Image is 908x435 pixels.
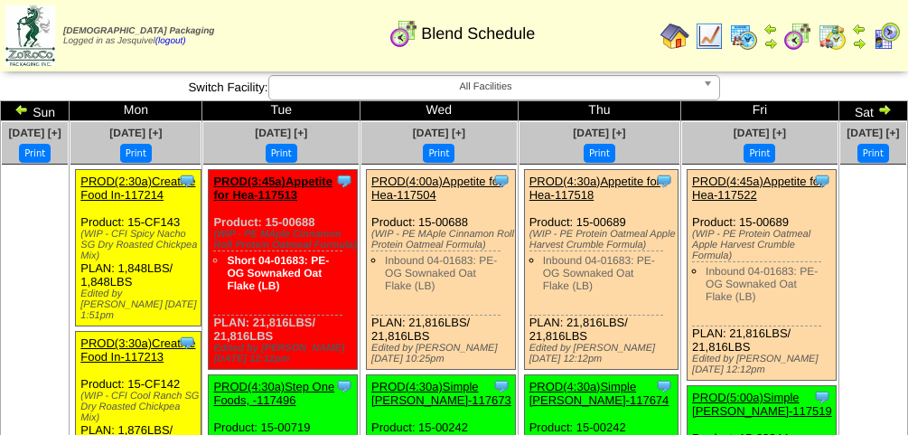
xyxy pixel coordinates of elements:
a: PROD(4:30a)Step One Foods, -117496 [213,380,334,407]
a: Inbound 04-01683: PE-OG Sownaked Oat Flake (LB) [385,254,497,292]
div: (WIP - PE Protein Oatmeal Apple Harvest Crumble Formula) [692,229,836,261]
div: (WIP - CFI Cool Ranch SG Dry Roasted Chickpea Mix) [80,391,200,423]
button: Print [744,144,775,163]
img: arrowleft.gif [14,102,29,117]
img: Tooltip [335,172,353,190]
a: [DATE] [+] [255,127,307,139]
div: Edited by [PERSON_NAME] [DATE] 10:25pm [371,343,515,364]
img: Tooltip [813,388,831,406]
a: Inbound 04-01683: PE-OG Sownaked Oat Flake (LB) [543,254,655,292]
img: Tooltip [492,377,510,395]
a: PROD(4:30a)Appetite for Hea-117518 [529,175,660,202]
button: Print [857,144,889,163]
img: arrowright.gif [852,36,866,51]
img: Tooltip [178,334,196,352]
div: Product: 15-00688 PLAN: 21,816LBS / 21,816LBS [209,170,358,370]
a: PROD(4:30a)Simple [PERSON_NAME]-117673 [371,380,511,407]
div: (WIP - PE MAple Cinnamon Roll Protein Oatmeal Formula) [213,229,357,251]
span: Logged in as Jesquivel [63,26,214,46]
button: Print [266,144,297,163]
div: (WIP - PE MAple Cinnamon Roll Protein Oatmeal Formula) [371,229,515,251]
td: Mon [70,101,202,121]
a: Inbound 04-01683: PE-OG Sownaked Oat Flake (LB) [706,265,818,303]
img: calendarblend.gif [783,22,812,51]
td: Wed [360,101,519,121]
a: PROD(3:30a)Creative Food In-117213 [80,336,195,364]
td: Fri [681,101,839,121]
div: (WIP - CFI Spicy Nacho SG Dry Roasted Chickpea Mix) [80,229,200,261]
img: calendarinout.gif [818,22,847,51]
a: (logout) [155,36,186,46]
img: Tooltip [178,172,196,190]
a: PROD(5:00a)Simple [PERSON_NAME]-117519 [692,391,832,418]
img: arrowleft.gif [763,22,778,36]
img: Tooltip [655,377,673,395]
img: calendarblend.gif [389,19,418,48]
a: [DATE] [+] [734,127,786,139]
div: Product: 15-00688 PLAN: 21,816LBS / 21,816LBS [367,170,516,370]
button: Print [120,144,152,163]
div: Edited by [PERSON_NAME] [DATE] 12:12pm [529,343,678,364]
td: Sun [1,101,70,121]
a: Short 04-01683: PE-OG Sownaked Oat Flake (LB) [227,254,329,292]
img: Tooltip [335,377,353,395]
button: Print [584,144,615,163]
img: Tooltip [813,172,831,190]
img: Tooltip [655,172,673,190]
div: Edited by [PERSON_NAME] [DATE] 12:12pm [213,343,357,364]
td: Sat [838,101,907,121]
img: zoroco-logo-small.webp [5,5,55,66]
span: All Facilities [276,76,696,98]
div: Product: 15-00689 PLAN: 21,816LBS / 21,816LBS [524,170,678,370]
a: PROD(4:45a)Appetite for Hea-117522 [692,175,823,202]
a: PROD(2:30a)Creative Food In-117214 [80,175,195,202]
a: [DATE] [+] [9,127,61,139]
td: Tue [202,101,360,121]
img: calendarprod.gif [729,22,758,51]
a: PROD(3:45a)Appetite for Hea-117513 [213,175,332,202]
a: [DATE] [+] [109,127,162,139]
div: Edited by [PERSON_NAME] [DATE] 1:51pm [80,288,200,321]
a: [DATE] [+] [847,127,899,139]
a: [DATE] [+] [573,127,625,139]
a: PROD(4:30a)Simple [PERSON_NAME]-117674 [529,380,669,407]
div: Product: 15-CF143 PLAN: 1,848LBS / 1,848LBS [76,170,201,326]
img: calendarcustomer.gif [872,22,901,51]
div: Edited by [PERSON_NAME] [DATE] 12:12pm [692,354,836,375]
div: (WIP - PE Protein Oatmeal Apple Harvest Crumble Formula) [529,229,678,251]
a: [DATE] [+] [413,127,465,139]
button: Print [423,144,454,163]
img: arrowright.gif [763,36,778,51]
img: arrowright.gif [877,102,892,117]
div: Product: 15-00689 PLAN: 21,816LBS / 21,816LBS [688,170,837,381]
a: PROD(4:00a)Appetite for Hea-117504 [371,175,502,202]
span: Blend Schedule [421,24,535,43]
img: arrowleft.gif [852,22,866,36]
img: Tooltip [492,172,510,190]
span: [DEMOGRAPHIC_DATA] Packaging [63,26,214,36]
td: Thu [518,101,680,121]
button: Print [19,144,51,163]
